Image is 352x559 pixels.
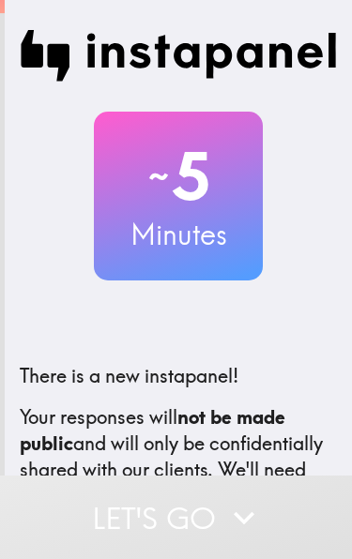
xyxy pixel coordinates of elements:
[94,138,263,215] h2: 5
[145,148,172,204] span: ~
[20,30,337,82] img: Instapanel
[20,364,238,387] span: There is a new instapanel!
[94,215,263,254] h3: Minutes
